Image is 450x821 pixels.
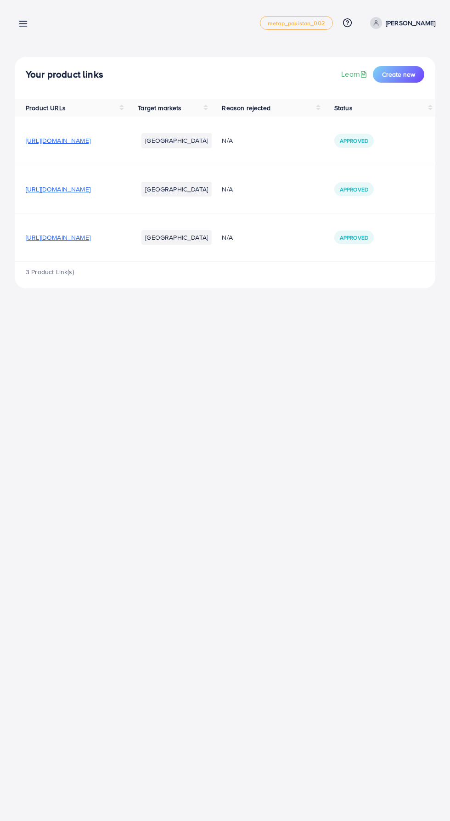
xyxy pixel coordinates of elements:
span: Approved [340,137,368,145]
span: N/A [222,233,232,242]
span: Approved [340,186,368,193]
span: Target markets [138,103,181,112]
span: Create new [382,70,415,79]
span: Approved [340,234,368,242]
span: metap_pakistan_002 [268,20,325,26]
li: [GEOGRAPHIC_DATA] [141,182,212,197]
li: [GEOGRAPHIC_DATA] [141,230,212,245]
p: [PERSON_NAME] [386,17,435,28]
span: Product URLs [26,103,66,112]
button: Create new [373,66,424,83]
a: [PERSON_NAME] [366,17,435,29]
span: Status [334,103,353,112]
li: [GEOGRAPHIC_DATA] [141,133,212,148]
a: Learn [341,69,369,79]
h4: Your product links [26,69,103,80]
span: Reason rejected [222,103,270,112]
a: metap_pakistan_002 [260,16,333,30]
span: N/A [222,136,232,145]
span: 3 Product Link(s) [26,267,74,276]
span: N/A [222,185,232,194]
span: [URL][DOMAIN_NAME] [26,233,90,242]
span: [URL][DOMAIN_NAME] [26,185,90,194]
span: [URL][DOMAIN_NAME] [26,136,90,145]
